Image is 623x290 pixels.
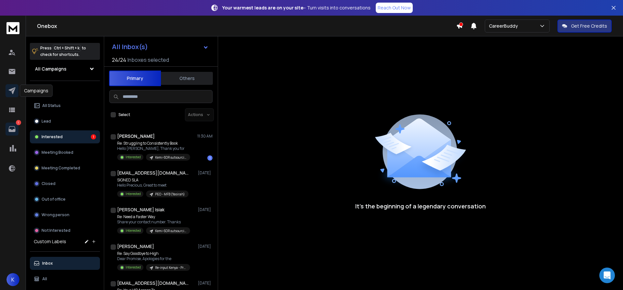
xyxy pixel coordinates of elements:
button: All Campaigns [30,62,100,75]
p: Share your contact number. Thanks [117,219,190,225]
p: Interested [126,265,141,270]
p: 1 [16,120,21,125]
p: Reach Out Now [378,5,411,11]
button: Lead [30,115,100,128]
button: Others [161,71,213,86]
p: [DATE] [198,207,213,212]
a: Reach Out Now [376,3,413,13]
div: Open Intercom Messenger [599,268,615,283]
p: Closed [42,181,55,186]
h1: Onebox [37,22,456,30]
span: Ctrl + Shift + k [53,44,80,52]
p: Re: Struggling to Consistently Book [117,141,190,146]
p: Hello Precious, Great to meet [117,183,189,188]
p: Wrong person [42,212,69,217]
div: 1 [207,155,213,161]
button: Closed [30,177,100,190]
p: [DATE] [198,281,213,286]
p: Hello [PERSON_NAME], Thank you for [117,146,190,151]
div: 1 [91,134,96,139]
p: Out of office [42,197,66,202]
img: logo [6,22,19,34]
p: SIGNED SLA [117,178,189,183]
h1: All Campaigns [35,66,67,72]
p: PEO - MFB (Yasirah) [155,192,185,197]
h1: [PERSON_NAME] Isiak [117,206,165,213]
button: Not Interested [30,224,100,237]
button: K [6,273,19,286]
label: Select [118,112,130,117]
p: Re: Say Goodbye to High [117,251,190,256]
button: Meeting Booked [30,146,100,159]
button: Inbox [30,257,100,270]
button: All [30,272,100,285]
p: [DATE] [198,244,213,249]
h1: All Inbox(s) [112,44,148,50]
button: Interested1 [30,130,100,143]
p: Press to check for shortcuts. [40,45,86,58]
p: Not Interested [42,228,70,233]
p: Kemi-SDR outsourcing [155,229,186,233]
p: Dear Promise, Apologies for the [117,256,190,261]
h1: [EMAIL_ADDRESS][DOMAIN_NAME] [117,280,189,286]
h1: [PERSON_NAME] [117,133,155,139]
button: All Inbox(s) [107,40,214,53]
h3: Inboxes selected [128,56,169,64]
p: Interested [126,228,141,233]
strong: Your warmest leads are on your site [222,5,303,11]
p: Re-input Kenya - Promise [155,265,186,270]
p: [DATE] [198,170,213,176]
p: Re: Need a Faster Way [117,214,190,219]
p: CareerBuddy [489,23,520,29]
h3: Custom Labels [34,238,66,245]
div: Campaigns [20,85,53,97]
h1: [PERSON_NAME] [117,243,154,250]
p: – Turn visits into conversations [222,5,371,11]
p: Lead [42,119,51,124]
p: Interested [42,134,63,139]
p: Inbox [42,261,53,266]
a: 1 [6,123,18,136]
p: Kemi-SDR outsourcing [155,155,186,160]
p: Interested [126,191,141,196]
p: It’s the beginning of a legendary conversation [355,202,486,211]
h1: [EMAIL_ADDRESS][DOMAIN_NAME] [117,170,189,176]
p: 11:30 AM [197,134,213,139]
button: Get Free Credits [557,20,612,33]
h3: Filters [30,86,100,95]
button: Primary [109,71,161,86]
p: All [42,276,47,282]
button: Wrong person [30,208,100,221]
button: All Status [30,99,100,112]
p: Meeting Booked [42,150,73,155]
p: Interested [126,155,141,160]
p: Get Free Credits [571,23,607,29]
p: All Status [42,103,61,108]
button: Meeting Completed [30,162,100,175]
p: Meeting Completed [42,165,80,171]
span: 24 / 24 [112,56,126,64]
button: Out of office [30,193,100,206]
